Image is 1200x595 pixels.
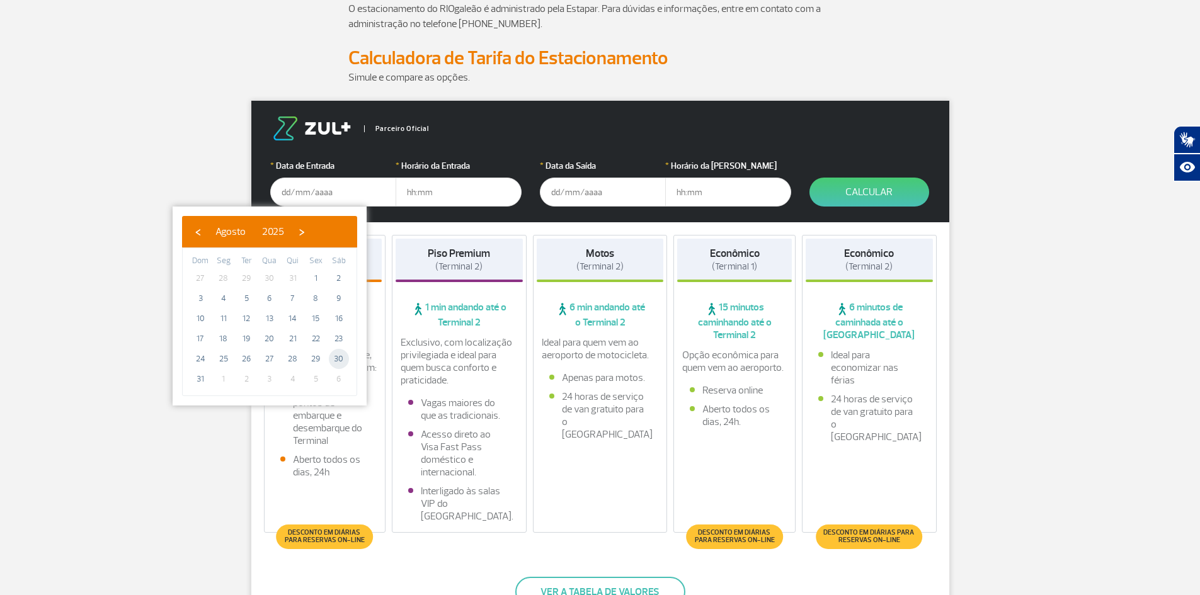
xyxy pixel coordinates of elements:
button: Abrir tradutor de língua de sinais. [1174,126,1200,154]
span: 31 [283,268,303,288]
li: Acesso direto ao Visa Fast Pass doméstico e internacional. [408,428,510,479]
span: 2025 [262,225,284,238]
span: 16 [329,309,349,329]
span: 19 [236,329,256,349]
span: 30 [329,349,349,369]
span: 28 [283,349,303,369]
span: › [292,222,311,241]
label: Data de Entrada [270,159,396,173]
button: 2025 [254,222,292,241]
span: 8 [306,288,326,309]
bs-datepicker-container: calendar [173,207,367,405]
li: Aberto todos os dias, 24h. [690,403,779,428]
strong: Econômico [844,247,894,260]
span: 2 [329,268,349,288]
span: 9 [329,288,349,309]
span: 15 [306,309,326,329]
th: weekday [258,254,282,268]
span: 24 [190,349,210,369]
span: 2 [236,369,256,389]
span: 6 [329,369,349,389]
th: weekday [281,254,304,268]
li: 24 horas de serviço de van gratuito para o [GEOGRAPHIC_DATA] [549,390,651,441]
span: 10 [190,309,210,329]
label: Horário da [PERSON_NAME] [665,159,791,173]
th: weekday [189,254,212,268]
p: Simule e compare as opções. [348,70,852,85]
input: dd/mm/aaaa [540,178,666,207]
strong: Piso Premium [428,247,490,260]
input: hh:mm [396,178,522,207]
span: 14 [283,309,303,329]
button: Abrir recursos assistivos. [1174,154,1200,181]
span: 6 minutos de caminhada até o [GEOGRAPHIC_DATA] [806,301,933,341]
span: 13 [260,309,280,329]
li: Ideal para economizar nas férias [818,349,920,387]
span: 29 [236,268,256,288]
span: (Terminal 2) [845,261,893,273]
bs-datepicker-navigation-view: ​ ​ ​ [188,224,311,236]
th: weekday [212,254,236,268]
span: 27 [260,349,280,369]
span: 22 [306,329,326,349]
span: Desconto em diárias para reservas on-line [283,529,367,544]
img: logo-zul.png [270,116,353,140]
span: Desconto em diárias para reservas on-line [692,529,776,544]
button: Agosto [207,222,254,241]
input: dd/mm/aaaa [270,178,396,207]
span: 29 [306,349,326,369]
span: 30 [260,268,280,288]
p: Opção econômica para quem vem ao aeroporto. [682,349,787,374]
span: 1 [214,369,234,389]
span: 18 [214,329,234,349]
span: 17 [190,329,210,349]
li: Interligado às salas VIP do [GEOGRAPHIC_DATA]. [408,485,510,523]
span: 25 [214,349,234,369]
span: 21 [283,329,303,349]
li: Apenas para motos. [549,371,651,384]
li: 24 horas de serviço de van gratuito para o [GEOGRAPHIC_DATA] [818,393,920,443]
span: 7 [283,288,303,309]
span: 31 [190,369,210,389]
span: 4 [283,369,303,389]
li: Vagas maiores do que as tradicionais. [408,397,510,422]
h2: Calculadora de Tarifa do Estacionamento [348,47,852,70]
span: 6 min andando até o Terminal 2 [537,301,664,329]
span: 1 [306,268,326,288]
span: 28 [214,268,234,288]
li: Reserva online [690,384,779,397]
span: 6 [260,288,280,309]
span: 20 [260,329,280,349]
th: weekday [327,254,350,268]
span: 11 [214,309,234,329]
input: hh:mm [665,178,791,207]
label: Horário da Entrada [396,159,522,173]
span: 3 [260,369,280,389]
button: ‹ [188,222,207,241]
span: 3 [190,288,210,309]
span: 5 [306,369,326,389]
span: 27 [190,268,210,288]
span: 12 [236,309,256,329]
strong: Motos [586,247,614,260]
span: 23 [329,329,349,349]
li: Aberto todos os dias, 24h [280,453,370,479]
p: O estacionamento do RIOgaleão é administrado pela Estapar. Para dúvidas e informações, entre em c... [348,1,852,31]
th: weekday [235,254,258,268]
span: Agosto [215,225,246,238]
label: Data da Saída [540,159,666,173]
span: 5 [236,288,256,309]
p: Ideal para quem vem ao aeroporto de motocicleta. [542,336,659,361]
span: (Terminal 2) [435,261,483,273]
span: (Terminal 1) [712,261,757,273]
li: Fácil acesso aos pontos de embarque e desembarque do Terminal [280,384,370,447]
div: Plugin de acessibilidade da Hand Talk. [1174,126,1200,181]
span: 1 min andando até o Terminal 2 [396,301,523,329]
span: (Terminal 2) [576,261,624,273]
span: 15 minutos caminhando até o Terminal 2 [677,301,792,341]
span: Parceiro Oficial [364,125,429,132]
span: 4 [214,288,234,309]
th: weekday [304,254,328,268]
p: Exclusivo, com localização privilegiada e ideal para quem busca conforto e praticidade. [401,336,518,387]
